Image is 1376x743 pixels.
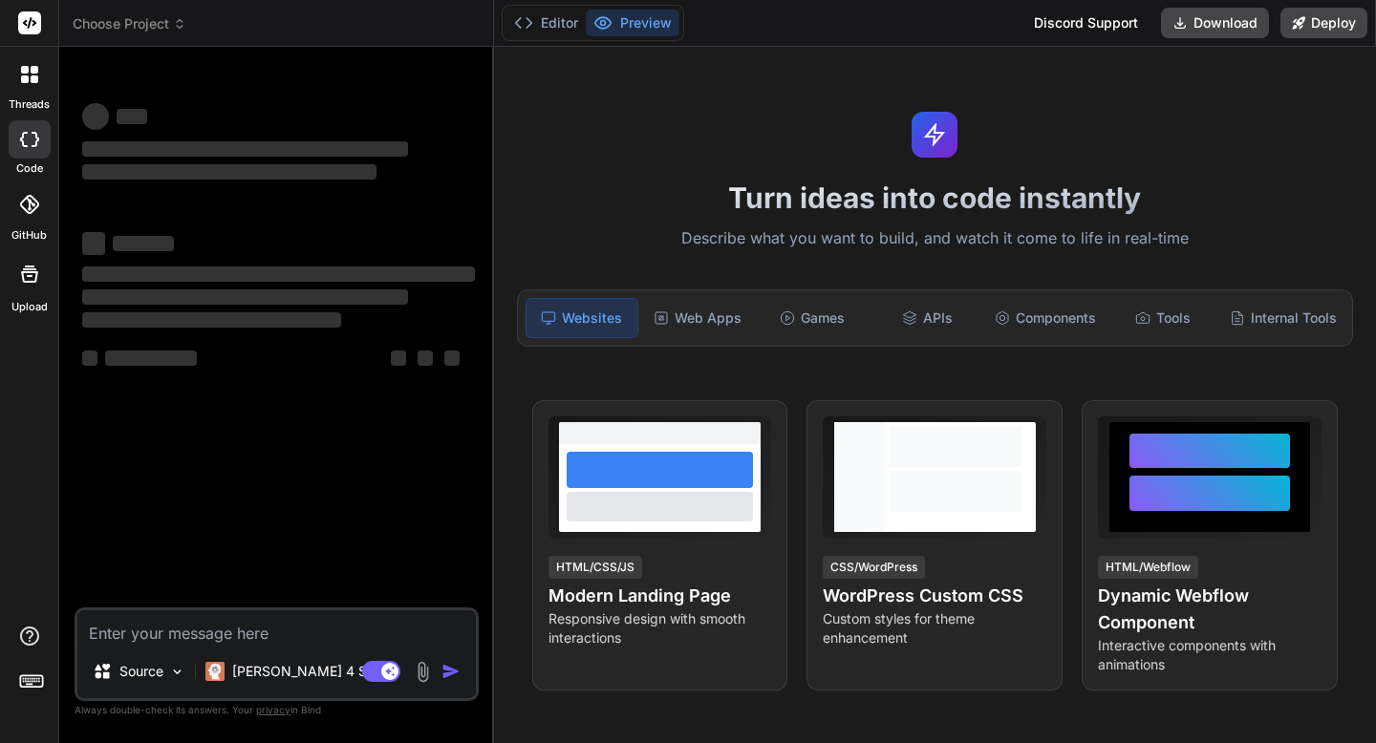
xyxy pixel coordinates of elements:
span: ‌ [444,350,460,366]
span: ‌ [82,103,109,130]
label: GitHub [11,227,47,244]
p: Describe what you want to build, and watch it come to life in real-time [505,226,1365,251]
div: Internal Tools [1222,298,1344,338]
span: ‌ [113,236,174,251]
h4: Dynamic Webflow Component [1098,583,1322,636]
span: ‌ [117,109,147,124]
button: Download [1161,8,1269,38]
p: Always double-check its answers. Your in Bind [75,701,479,719]
div: Components [987,298,1104,338]
div: CSS/WordPress [823,556,925,579]
span: ‌ [82,350,97,366]
p: Responsive design with smooth interactions [548,609,772,647]
h1: Turn ideas into code instantly [505,180,1365,215]
img: icon [441,662,461,681]
label: Upload [11,299,48,315]
div: Games [757,298,868,338]
p: Interactive components with animations [1098,636,1322,674]
span: ‌ [82,141,408,157]
span: Choose Project [73,14,186,33]
div: HTML/Webflow [1098,556,1198,579]
div: Tools [1107,298,1218,338]
span: privacy [256,704,290,715]
div: Web Apps [642,298,753,338]
span: ‌ [82,266,475,282]
span: ‌ [418,350,433,366]
img: attachment [412,661,434,683]
p: Custom styles for theme enhancement [823,609,1046,647]
span: ‌ [82,164,376,180]
button: Editor [506,10,586,36]
p: Source [119,662,163,681]
span: ‌ [82,312,341,328]
img: Pick Models [169,664,185,680]
div: APIs [871,298,982,338]
p: [PERSON_NAME] 4 S.. [232,662,375,681]
h4: Modern Landing Page [548,583,772,609]
label: threads [9,96,50,113]
button: Deploy [1280,8,1367,38]
label: code [16,160,43,177]
img: Claude 4 Sonnet [205,662,225,681]
h4: WordPress Custom CSS [823,583,1046,609]
span: ‌ [105,350,197,366]
div: Discord Support [1022,8,1150,38]
span: ‌ [391,350,406,366]
span: ‌ [82,232,105,255]
span: ‌ [82,289,408,305]
div: Websites [526,298,638,338]
button: Preview [586,10,679,36]
div: HTML/CSS/JS [548,556,642,579]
